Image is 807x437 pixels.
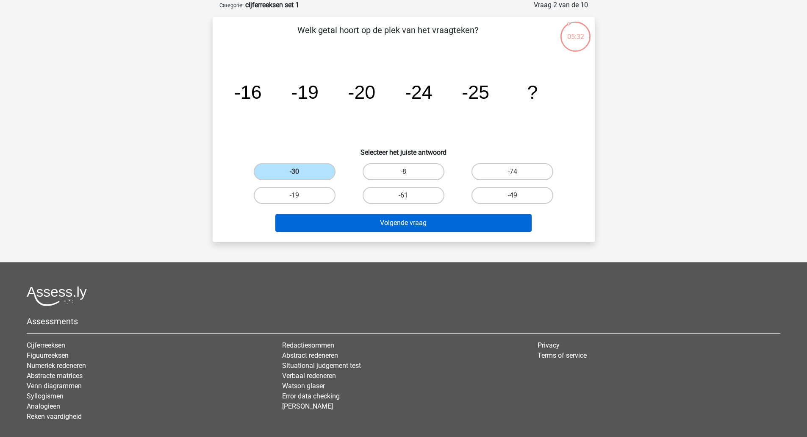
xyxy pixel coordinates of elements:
[363,187,444,204] label: -61
[527,81,538,103] tspan: ?
[348,81,375,103] tspan: -20
[538,341,560,349] a: Privacy
[27,351,69,359] a: Figuurreeksen
[560,21,591,42] div: 05:32
[471,187,553,204] label: -49
[275,214,532,232] button: Volgende vraag
[27,392,64,400] a: Syllogismen
[471,163,553,180] label: -74
[282,351,338,359] a: Abstract redeneren
[219,2,244,8] small: Categorie:
[27,341,65,349] a: Cijferreeksen
[27,316,780,326] h5: Assessments
[27,362,86,370] a: Numeriek redeneren
[27,412,82,420] a: Reken vaardigheid
[282,362,361,370] a: Situational judgement test
[27,402,60,410] a: Analogieen
[254,187,336,204] label: -19
[27,382,82,390] a: Venn diagrammen
[245,1,299,9] strong: cijferreeksen set 1
[282,382,325,390] a: Watson glaser
[405,81,432,103] tspan: -24
[282,341,334,349] a: Redactiesommen
[282,372,336,380] a: Verbaal redeneren
[27,286,87,306] img: Assessly logo
[226,142,581,156] h6: Selecteer het juiste antwoord
[282,402,333,410] a: [PERSON_NAME]
[226,24,549,49] p: Welk getal hoort op de plek van het vraagteken?
[27,372,83,380] a: Abstracte matrices
[462,81,489,103] tspan: -25
[282,392,340,400] a: Error data checking
[254,163,336,180] label: -30
[291,81,319,103] tspan: -19
[538,351,587,359] a: Terms of service
[234,81,261,103] tspan: -16
[363,163,444,180] label: -8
